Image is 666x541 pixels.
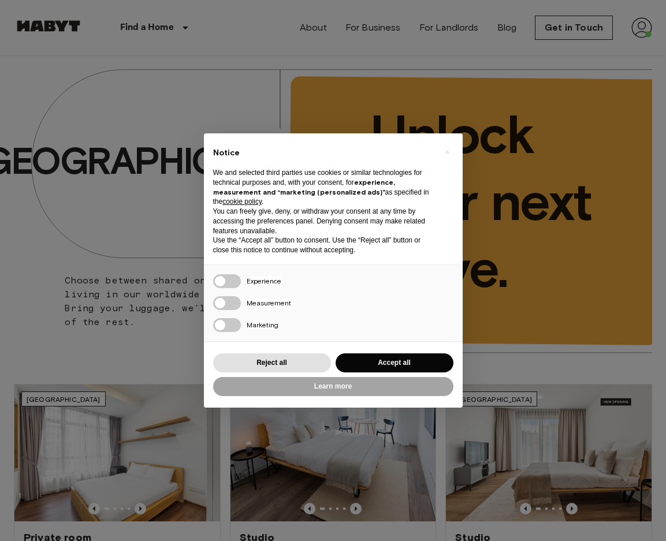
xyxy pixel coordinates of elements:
[222,197,262,206] a: cookie policy
[247,320,278,329] span: Marketing
[213,353,331,372] button: Reject all
[213,377,453,396] button: Learn more
[247,277,281,285] span: Experience
[213,147,435,159] h2: Notice
[336,353,453,372] button: Accept all
[213,168,435,207] p: We and selected third parties use cookies or similar technologies for technical purposes and, wit...
[247,299,291,307] span: Measurement
[445,145,449,159] span: ×
[213,236,435,255] p: Use the “Accept all” button to consent. Use the “Reject all” button or close this notice to conti...
[213,207,435,236] p: You can freely give, deny, or withdraw your consent at any time by accessing the preferences pane...
[438,143,457,161] button: Close this notice
[213,178,395,196] strong: experience, measurement and “marketing (personalized ads)”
